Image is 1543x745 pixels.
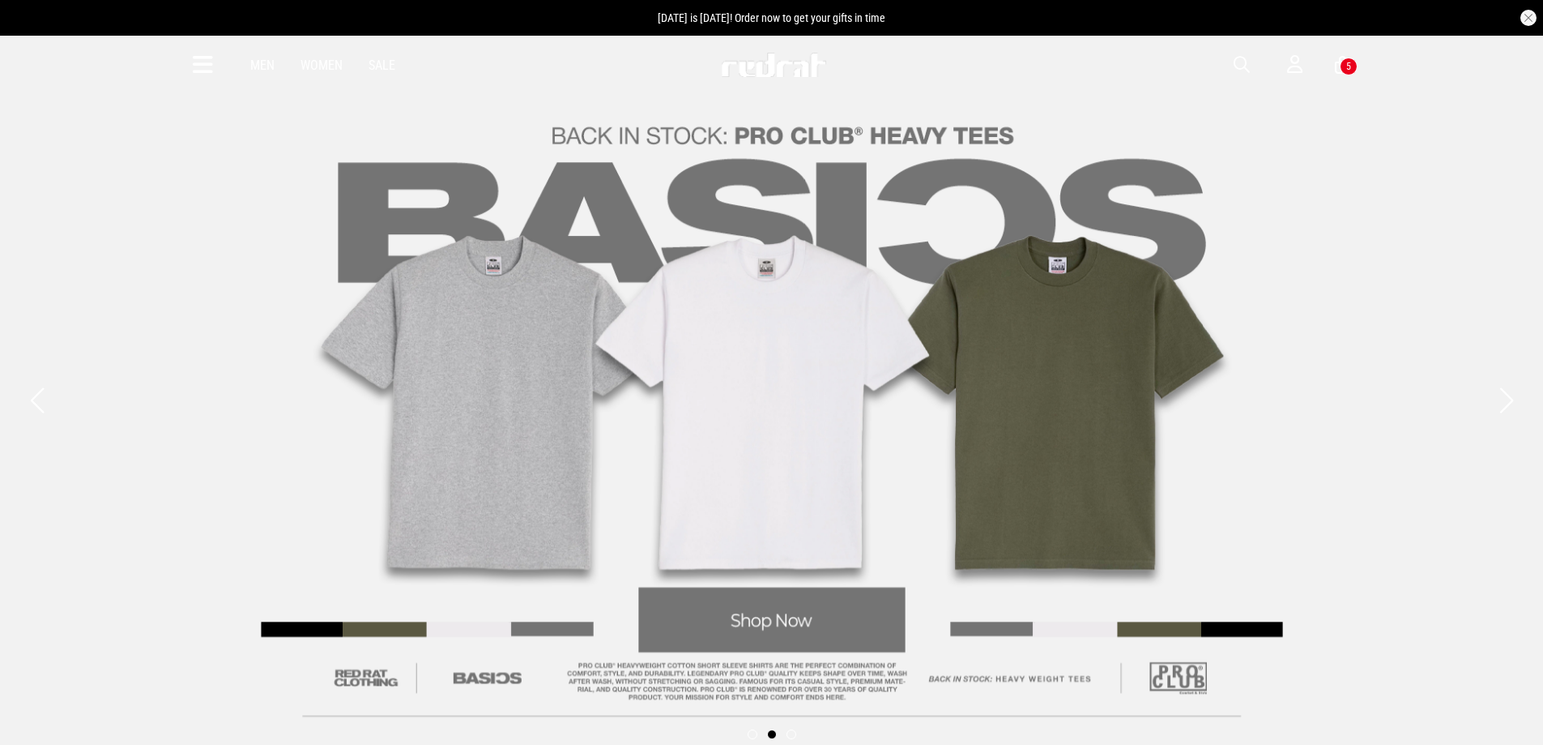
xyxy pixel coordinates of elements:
button: Next slide [1495,383,1517,418]
span: [DATE] is [DATE]! Order now to get your gifts in time [658,11,885,24]
a: Sale [369,58,395,73]
button: Previous slide [26,383,48,418]
div: 5 [1346,61,1351,72]
a: Men [250,58,275,73]
a: 5 [1335,57,1350,74]
img: Redrat logo [720,53,827,77]
a: Women [301,58,343,73]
